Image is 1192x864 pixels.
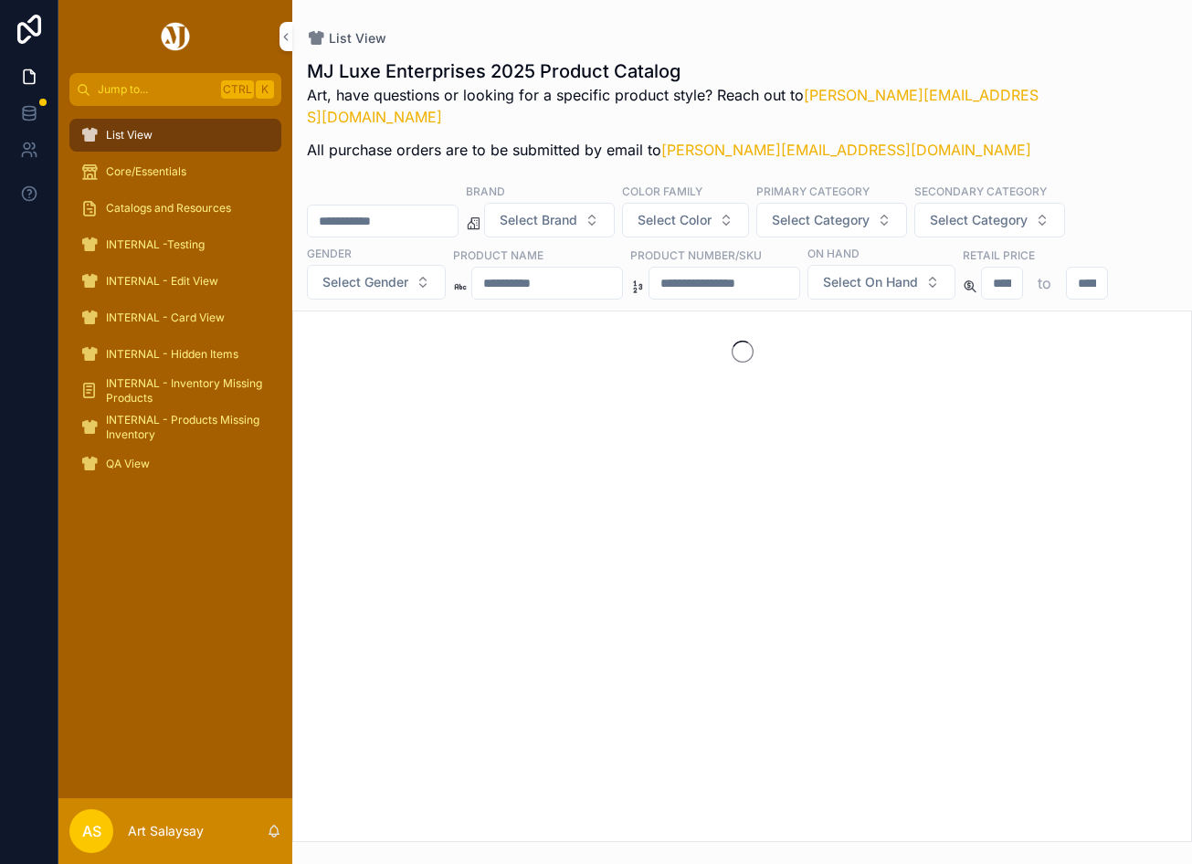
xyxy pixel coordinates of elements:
[661,141,1031,159] a: [PERSON_NAME][EMAIL_ADDRESS][DOMAIN_NAME]
[307,29,386,47] a: List View
[106,237,205,252] span: INTERNAL -Testing
[630,247,762,263] label: Product Number/SKU
[307,84,1040,128] p: Art, have questions or looking for a specific product style? Reach out to
[106,201,231,216] span: Catalogs and Resources
[82,820,101,842] span: AS
[307,265,446,300] button: Select Button
[128,822,204,840] p: Art Salaysay
[622,183,702,199] label: Color Family
[307,245,352,261] label: Gender
[914,203,1065,237] button: Select Button
[221,80,254,99] span: Ctrl
[823,273,918,291] span: Select On Hand
[106,376,263,406] span: INTERNAL - Inventory Missing Products
[106,274,218,289] span: INTERNAL - Edit View
[329,29,386,47] span: List View
[500,211,577,229] span: Select Brand
[106,347,238,362] span: INTERNAL - Hidden Items
[69,265,281,298] a: INTERNAL - Edit View
[158,22,193,51] img: App logo
[807,265,955,300] button: Select Button
[258,82,272,97] span: K
[930,211,1028,229] span: Select Category
[307,58,1040,84] h1: MJ Luxe Enterprises 2025 Product Catalog
[453,247,543,263] label: Product Name
[914,183,1047,199] label: Secondary Category
[963,247,1035,263] label: Retail Price
[322,273,408,291] span: Select Gender
[638,211,712,229] span: Select Color
[807,245,860,261] label: On Hand
[106,164,186,179] span: Core/Essentials
[69,338,281,371] a: INTERNAL - Hidden Items
[98,82,214,97] span: Jump to...
[69,119,281,152] a: List View
[106,413,263,442] span: INTERNAL - Products Missing Inventory
[69,448,281,480] a: QA View
[756,183,870,199] label: Primary Category
[106,311,225,325] span: INTERNAL - Card View
[1038,272,1051,294] p: to
[69,192,281,225] a: Catalogs and Resources
[58,106,292,504] div: scrollable content
[69,73,281,106] button: Jump to...CtrlK
[69,155,281,188] a: Core/Essentials
[69,301,281,334] a: INTERNAL - Card View
[106,128,153,142] span: List View
[106,457,150,471] span: QA View
[772,211,870,229] span: Select Category
[69,374,281,407] a: INTERNAL - Inventory Missing Products
[622,203,749,237] button: Select Button
[466,183,505,199] label: Brand
[69,228,281,261] a: INTERNAL -Testing
[756,203,907,237] button: Select Button
[307,139,1040,161] p: All purchase orders are to be submitted by email to
[69,411,281,444] a: INTERNAL - Products Missing Inventory
[484,203,615,237] button: Select Button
